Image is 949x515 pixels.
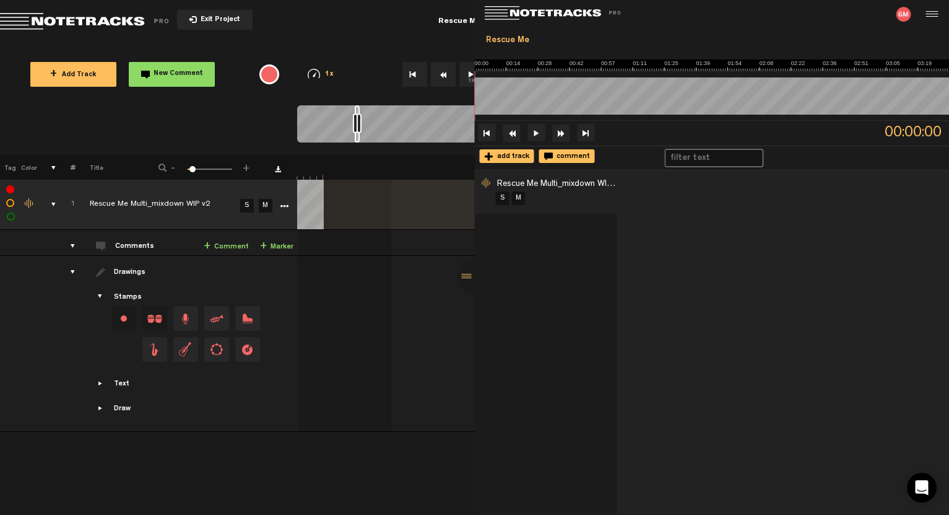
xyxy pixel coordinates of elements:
[204,337,229,362] span: Drag and drop a stamp
[493,153,529,161] span: add track
[459,62,484,87] button: 1x
[553,153,590,161] span: comment
[90,199,251,211] div: Click to edit the title
[402,62,427,87] button: Go to beginning
[480,30,945,51] div: Rescue Me
[885,121,949,144] span: 00:00:00
[197,17,240,24] span: Exit Project
[260,240,293,254] a: Marker
[497,180,623,188] span: Rescue Me Multi_mixdown WIP v2
[56,155,76,180] th: #
[438,6,481,37] div: Rescue Me
[260,242,267,252] span: +
[240,199,254,213] a: S
[539,149,595,163] div: comment
[30,62,116,87] button: +Add Track
[50,72,97,79] span: Add Track
[496,191,509,205] a: S
[50,69,57,79] span: +
[76,155,142,180] th: Title
[37,180,56,230] td: comments, stamps & drawings
[168,162,178,170] span: -
[111,306,136,331] div: Change stamp color.To change the color of an existing stamp, select the stamp on the right and th...
[39,198,58,211] div: comments, stamps & drawings
[114,379,129,390] div: Text
[896,7,911,22] img: letters
[235,306,260,331] span: Drag and drop a stamp
[76,180,236,230] td: Click to edit the title Rescue Me Multi_mixdown WIP v2
[56,230,76,256] td: comments
[308,69,320,79] img: speedometer.svg
[56,180,76,230] td: Click to change the order number 1
[58,199,77,211] div: Click to change the order number
[142,337,167,362] span: Drag and drop a stamp
[291,69,350,79] div: 1x
[114,404,131,415] div: Draw
[278,200,290,211] a: More
[431,62,456,87] button: Rewind
[259,64,279,84] div: {{ tooltip_message }}
[173,306,198,331] span: Drag and drop a stamp
[114,293,142,303] div: Stamps
[485,6,633,20] img: logo_white.svg
[56,256,76,432] td: drawings
[259,199,272,213] a: M
[241,162,251,170] span: +
[114,268,148,278] div: Drawings
[58,240,77,252] div: comments
[20,198,39,209] div: Change the color of the waveform
[480,149,534,163] div: add track
[235,337,260,362] span: Drag and drop a stamp
[129,62,215,87] button: New Comment
[19,180,37,230] td: Change the color of the waveform
[96,403,106,413] span: Showcase draw menu
[665,150,750,166] input: filter text
[19,155,37,180] th: Color
[115,242,157,252] div: Comments
[325,71,334,78] span: 1x
[96,379,106,389] span: Showcase text
[173,337,198,362] span: Drag and drop a stamp
[177,10,253,30] button: Exit Project
[512,191,526,205] a: M
[204,306,229,331] span: Drag and drop a stamp
[306,6,613,37] div: Rescue Me
[275,166,281,172] a: Download comments
[204,242,210,252] span: +
[96,292,106,302] span: Showcase stamps
[907,473,937,503] div: Open Intercom Messenger
[154,71,203,77] span: New Comment
[58,266,77,278] div: drawings
[142,306,167,331] span: Drag and drop a stamp
[204,240,249,254] a: Comment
